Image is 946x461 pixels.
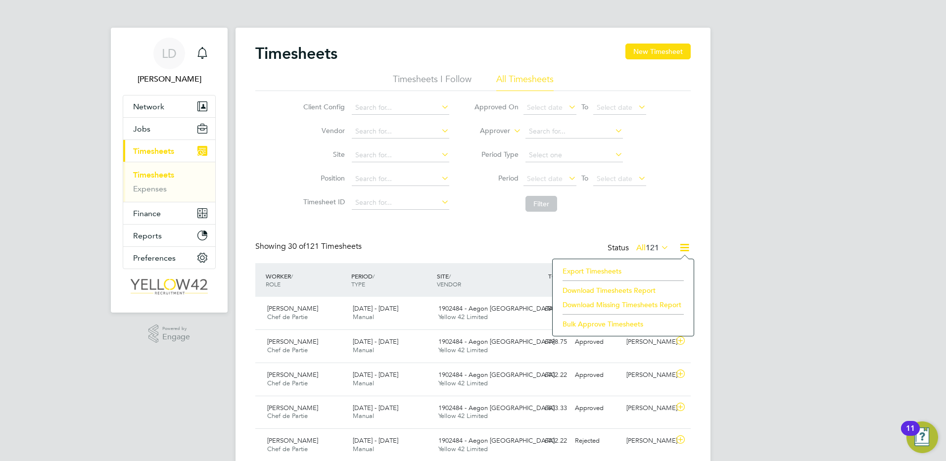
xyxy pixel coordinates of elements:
div: [PERSON_NAME] [622,367,674,383]
span: Preferences [133,253,176,263]
h2: Timesheets [255,44,337,63]
span: ROLE [266,280,281,288]
div: Approved [571,334,622,350]
button: Timesheets [123,140,215,162]
li: All Timesheets [496,73,554,91]
div: WORKER [263,267,349,293]
span: Chef de Partie [267,346,308,354]
a: Go to home page [123,279,216,295]
span: [DATE] - [DATE] [353,436,398,445]
span: / [291,272,293,280]
button: Jobs [123,118,215,139]
label: Site [300,150,345,159]
span: Manual [353,379,374,387]
button: Reports [123,225,215,246]
div: [PERSON_NAME] [622,400,674,416]
span: 1902484 - Aegon [GEOGRAPHIC_DATA] [438,337,555,346]
span: To [578,100,591,113]
label: All [636,243,669,253]
a: Powered byEngage [148,324,190,343]
span: Chef de Partie [267,445,308,453]
div: PERIOD [349,267,434,293]
span: Select date [527,174,563,183]
a: Timesheets [133,170,174,180]
span: Yellow 42 Limited [438,379,488,387]
button: Open Resource Center, 11 new notifications [906,421,938,453]
span: [DATE] - [DATE] [353,304,398,313]
li: Export Timesheets [558,264,689,278]
span: Select date [597,103,632,112]
label: Approved On [474,102,519,111]
span: Manual [353,313,374,321]
span: 1902484 - Aegon [GEOGRAPHIC_DATA] [438,304,555,313]
span: Select date [597,174,632,183]
span: Chef de Partie [267,412,308,420]
span: To [578,172,591,184]
span: 121 Timesheets [288,241,362,251]
input: Search for... [352,101,449,115]
span: Select date [527,103,563,112]
label: Timesheet ID [300,197,345,206]
nav: Main navigation [111,28,228,313]
div: 11 [906,428,915,441]
img: yellow42-logo-retina.png [131,279,208,295]
span: TOTAL [548,272,566,280]
div: Timesheets [123,162,215,202]
span: [DATE] - [DATE] [353,370,398,379]
div: Rejected [571,433,622,449]
div: [PERSON_NAME] [622,334,674,350]
li: Download Timesheets Report [558,283,689,297]
span: [PERSON_NAME] [267,404,318,412]
label: Position [300,174,345,183]
div: SITE [434,267,520,293]
span: Yellow 42 Limited [438,346,488,354]
button: Network [123,95,215,117]
span: Manual [353,445,374,453]
div: Showing [255,241,364,252]
div: £804.44 [520,301,571,317]
span: [PERSON_NAME] [267,337,318,346]
span: Powered by [162,324,190,333]
li: Timesheets I Follow [393,73,472,91]
a: LD[PERSON_NAME] [123,38,216,85]
input: Select one [525,148,623,162]
span: Chef de Partie [267,379,308,387]
span: Reports [133,231,162,240]
a: Expenses [133,184,167,193]
input: Search for... [525,125,623,138]
span: Engage [162,333,190,341]
span: Timesheets [133,146,174,156]
label: Vendor [300,126,345,135]
div: Approved [571,400,622,416]
button: New Timesheet [625,44,691,59]
span: 30 of [288,241,306,251]
span: TYPE [351,280,365,288]
span: 1902484 - Aegon [GEOGRAPHIC_DATA] [438,370,555,379]
label: Approver [466,126,510,136]
div: £498.75 [520,334,571,350]
div: £603.33 [520,400,571,416]
div: Approved [571,367,622,383]
span: Jobs [133,124,150,134]
span: Yellow 42 Limited [438,412,488,420]
span: [DATE] - [DATE] [353,337,398,346]
input: Search for... [352,125,449,138]
span: VENDOR [437,280,461,288]
span: Louise Darroch [123,73,216,85]
span: [PERSON_NAME] [267,304,318,313]
span: Yellow 42 Limited [438,313,488,321]
span: Manual [353,412,374,420]
div: [PERSON_NAME] [622,433,674,449]
span: [DATE] - [DATE] [353,404,398,412]
span: / [449,272,451,280]
label: Period Type [474,150,519,159]
span: Chef de Partie [267,313,308,321]
span: Network [133,102,164,111]
div: £402.22 [520,433,571,449]
input: Search for... [352,172,449,186]
div: Status [608,241,671,255]
span: Manual [353,346,374,354]
span: LD [162,47,177,60]
span: Finance [133,209,161,218]
span: [PERSON_NAME] [267,370,318,379]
